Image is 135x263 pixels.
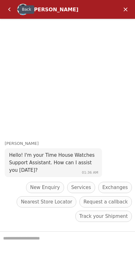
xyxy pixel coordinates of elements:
img: Profile picture of Zoe [18,4,28,15]
span: Exchanges [102,184,128,191]
span: Back [22,7,31,12]
div: Nearest Store Locator [17,196,76,208]
div: New Enquiry [26,182,64,193]
div: Exchanges [98,182,132,193]
span: Hello! I'm your Time House Watches Support Assistant. How can I assist you [DATE]? [9,152,94,173]
em: Minimize [119,3,132,16]
span: Track your Shipment [79,213,128,220]
div: Track your Shipment [75,211,132,222]
div: [PERSON_NAME] [32,7,95,13]
span: New Enquiry [30,184,60,191]
div: [PERSON_NAME] [5,140,135,147]
div: Services [67,182,95,193]
span: 01:36 AM [82,171,98,175]
span: Request a callback [84,198,128,206]
em: Back [3,3,16,16]
div: Request a callback [79,196,132,208]
span: Nearest Store Locator [21,198,72,206]
span: Services [71,184,91,191]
